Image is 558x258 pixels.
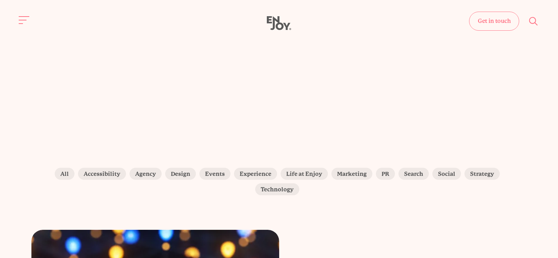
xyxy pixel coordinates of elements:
[432,168,461,180] label: Social
[55,168,74,180] label: All
[199,168,230,180] label: Events
[398,168,429,180] label: Search
[255,183,299,195] label: Technology
[469,12,519,31] a: Get in touch
[331,168,372,180] label: Marketing
[376,168,395,180] label: PR
[17,13,32,27] button: Site navigation
[130,168,162,180] label: Agency
[234,168,277,180] label: Experience
[526,14,541,29] button: Site search
[281,168,328,180] label: Life at Enjoy
[464,168,500,180] label: Strategy
[165,168,196,180] label: Design
[78,168,126,180] label: Accessibility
